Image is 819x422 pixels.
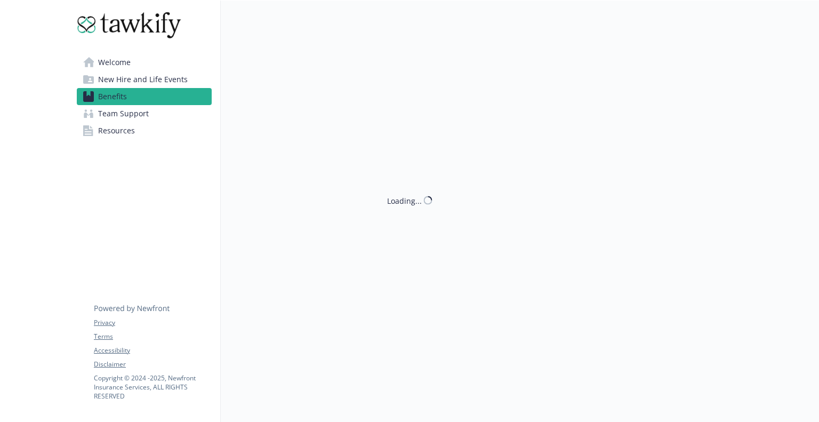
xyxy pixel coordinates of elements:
[94,332,211,341] a: Terms
[98,105,149,122] span: Team Support
[98,122,135,139] span: Resources
[94,346,211,355] a: Accessibility
[94,318,211,328] a: Privacy
[98,54,131,71] span: Welcome
[94,373,211,401] p: Copyright © 2024 - 2025 , Newfront Insurance Services, ALL RIGHTS RESERVED
[387,195,422,206] div: Loading...
[77,88,212,105] a: Benefits
[94,360,211,369] a: Disclaimer
[98,71,188,88] span: New Hire and Life Events
[77,71,212,88] a: New Hire and Life Events
[98,88,127,105] span: Benefits
[77,122,212,139] a: Resources
[77,105,212,122] a: Team Support
[77,54,212,71] a: Welcome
